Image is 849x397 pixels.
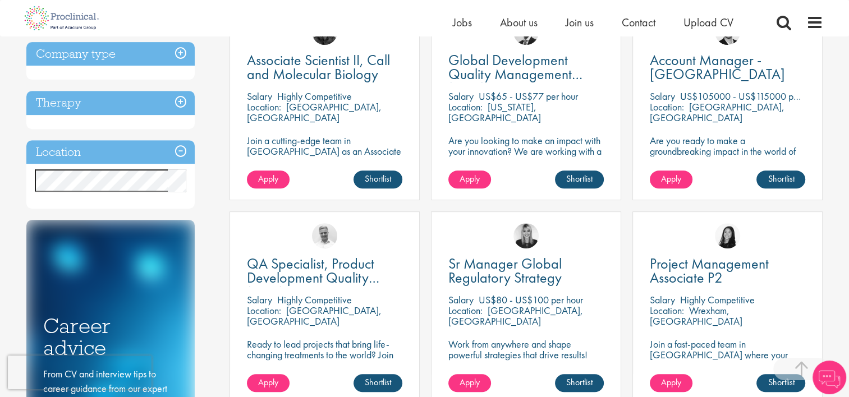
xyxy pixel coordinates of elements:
a: Global Development Quality Management (GCP) [448,53,604,81]
p: [GEOGRAPHIC_DATA], [GEOGRAPHIC_DATA] [247,304,382,327]
span: Account Manager - [GEOGRAPHIC_DATA] [650,50,785,84]
span: Apply [661,376,681,388]
p: Highly Competitive [277,293,352,306]
a: About us [500,15,538,30]
a: Apply [448,374,491,392]
a: Apply [650,170,692,188]
a: Shortlist [756,170,805,188]
span: Salary [247,293,272,306]
p: Highly Competitive [277,90,352,103]
p: US$65 - US$77 per hour [479,90,578,103]
a: Shortlist [354,170,402,188]
p: Are you looking to make an impact with your innovation? We are working with a well-established ph... [448,135,604,188]
span: Apply [258,173,278,184]
img: Janelle Jones [513,223,539,248]
a: Shortlist [555,374,604,392]
h3: Company type [26,42,195,66]
span: Salary [650,293,675,306]
span: QA Specialist, Product Development Quality (PDQ) [247,254,379,301]
a: Apply [448,170,491,188]
a: Apply [247,170,290,188]
h3: Career advice [43,315,178,358]
p: [GEOGRAPHIC_DATA], [GEOGRAPHIC_DATA] [650,100,784,124]
p: US$105000 - US$115000 per annum [680,90,829,103]
span: Location: [650,100,684,113]
span: Location: [448,304,483,317]
a: Upload CV [683,15,733,30]
p: [GEOGRAPHIC_DATA], [GEOGRAPHIC_DATA] [448,304,583,327]
span: Associate Scientist II, Call and Molecular Biology [247,50,390,84]
h3: Therapy [26,91,195,115]
h3: Location [26,140,195,164]
a: Shortlist [756,374,805,392]
a: Shortlist [555,170,604,188]
span: Location: [448,100,483,113]
span: Location: [650,304,684,317]
span: Salary [448,90,474,103]
a: Sr Manager Global Regulatory Strategy [448,257,604,285]
p: Ready to lead projects that bring life-changing treatments to the world? Join our client at the f... [247,339,402,392]
a: Project Management Associate P2 [650,257,805,285]
a: Apply [247,374,290,392]
p: US$80 - US$100 per hour [479,293,583,306]
p: [US_STATE], [GEOGRAPHIC_DATA] [448,100,541,124]
a: Account Manager - [GEOGRAPHIC_DATA] [650,53,805,81]
p: Join a cutting-edge team in [GEOGRAPHIC_DATA] as an Associate Scientist II and help shape the fut... [247,135,402,188]
span: Location: [247,100,281,113]
a: QA Specialist, Product Development Quality (PDQ) [247,257,402,285]
img: Joshua Bye [312,223,337,248]
p: Are you ready to make a groundbreaking impact in the world of biotechnology? Join a growing compa... [650,135,805,188]
p: Highly Competitive [680,293,755,306]
a: Associate Scientist II, Call and Molecular Biology [247,53,402,81]
span: Global Development Quality Management (GCP) [448,50,582,98]
p: [GEOGRAPHIC_DATA], [GEOGRAPHIC_DATA] [247,100,382,124]
iframe: reCAPTCHA [8,356,152,389]
a: Join us [566,15,594,30]
span: Salary [448,293,474,306]
p: Wrexham, [GEOGRAPHIC_DATA] [650,304,742,327]
span: Apply [460,173,480,184]
img: Chatbot [813,361,846,394]
a: Contact [622,15,655,30]
p: Work from anywhere and shape powerful strategies that drive results! Enjoy the freedom of remote ... [448,339,604,392]
a: Apply [650,374,692,392]
a: Jobs [453,15,472,30]
p: Join a fast-paced team in [GEOGRAPHIC_DATA] where your project skills and scientific savvy drive ... [650,339,805,392]
img: Numhom Sudsok [715,223,740,248]
span: Location: [247,304,281,317]
span: Apply [460,376,480,388]
span: Project Management Associate P2 [650,254,769,287]
span: Apply [661,173,681,184]
span: Salary [650,90,675,103]
span: Apply [258,376,278,388]
span: Salary [247,90,272,103]
a: Shortlist [354,374,402,392]
span: Sr Manager Global Regulatory Strategy [448,254,562,287]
